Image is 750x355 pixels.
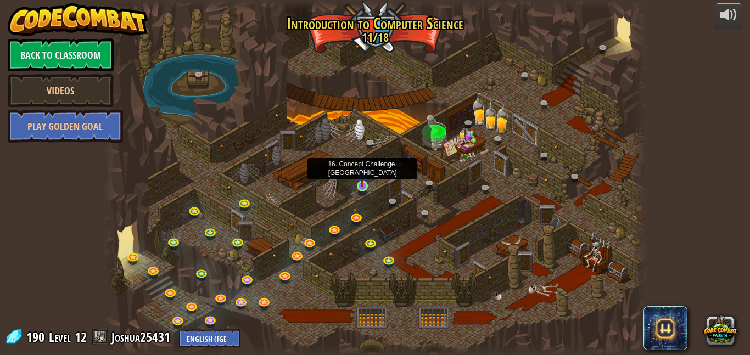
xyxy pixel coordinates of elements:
[8,110,123,143] a: Play Golden Goal
[75,328,87,346] span: 12
[8,38,114,71] a: Back to Classroom
[356,157,368,187] img: level-banner-unstarted-subscriber.png
[715,3,742,29] button: Adjust volume
[49,328,71,346] span: Level
[8,74,114,107] a: Videos
[26,328,48,346] span: 190
[111,328,173,346] a: Joshua25431
[8,3,148,36] img: CodeCombat - Learn how to code by playing a game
